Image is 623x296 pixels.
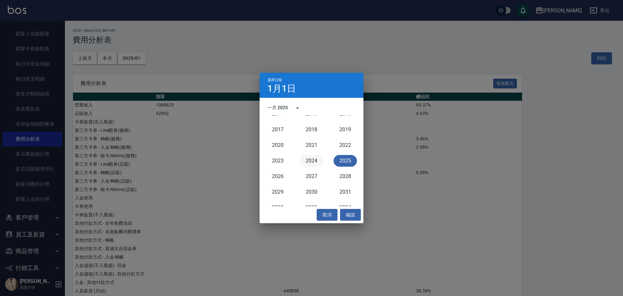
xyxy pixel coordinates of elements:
[340,209,361,221] button: 確認
[266,186,289,198] button: 2029
[266,155,289,167] button: 2023
[267,85,296,93] h4: 1月1日
[290,100,305,116] button: year view is open, switch to calendar view
[266,171,289,182] button: 2026
[267,104,288,111] div: 一月 2025
[266,124,289,135] button: 2017
[334,155,357,167] button: 2025
[334,186,357,198] button: 2031
[300,124,323,135] button: 2018
[300,202,323,213] button: 2033
[300,171,323,182] button: 2027
[334,202,357,213] button: 2034
[300,186,323,198] button: 2030
[266,202,289,213] button: 2032
[334,124,357,135] button: 2019
[317,209,337,221] button: 取消
[334,139,357,151] button: 2022
[300,155,323,167] button: 2024
[300,139,323,151] button: 2021
[266,139,289,151] button: 2020
[334,171,357,182] button: 2028
[267,78,282,82] span: 選擇日期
